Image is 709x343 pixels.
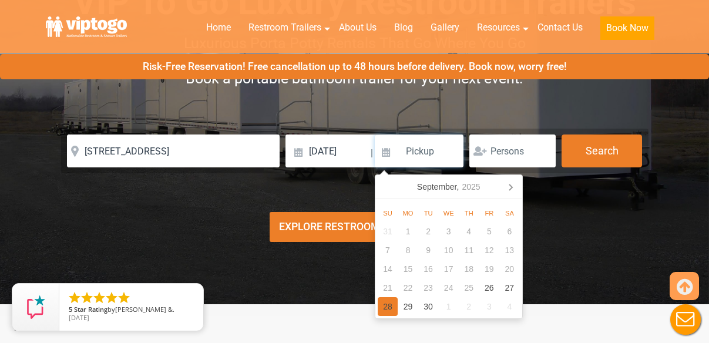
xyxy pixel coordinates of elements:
div: 19 [479,260,500,278]
input: Where do you need your restroom? [67,134,280,167]
div: Tu [418,206,439,220]
div: 26 [479,278,500,297]
div: 7 [378,241,398,260]
div: 21 [378,278,398,297]
a: Blog [385,15,422,41]
div: 17 [438,260,459,278]
button: Live Chat [662,296,709,343]
i: 2025 [462,180,480,194]
div: September, [412,177,485,196]
img: Review Rating [24,295,48,319]
li:  [80,291,94,305]
div: 9 [418,241,439,260]
div: Mo [398,206,418,220]
div: 6 [499,222,520,241]
div: We [438,206,459,220]
div: 28 [378,297,398,316]
input: Persons [469,134,556,167]
a: Home [197,15,240,41]
span: | [371,134,373,172]
div: 16 [418,260,439,278]
li:  [68,291,82,305]
div: 20 [499,260,520,278]
div: 4 [459,222,479,241]
button: Search [562,134,642,167]
div: Th [459,206,479,220]
div: 8 [398,241,418,260]
input: Delivery [285,134,369,167]
div: 15 [398,260,418,278]
li:  [105,291,119,305]
div: 1 [398,222,418,241]
div: 29 [398,297,418,316]
div: 31 [378,222,398,241]
a: Contact Us [529,15,592,41]
div: Fr [479,206,500,220]
div: 24 [438,278,459,297]
span: 5 [69,305,72,314]
span: Star Rating [74,305,107,314]
div: 2 [418,222,439,241]
div: 1 [438,297,459,316]
li:  [117,291,131,305]
div: 4 [499,297,520,316]
div: 13 [499,241,520,260]
div: 10 [438,241,459,260]
div: 3 [479,297,500,316]
div: 18 [459,260,479,278]
input: Pickup [375,134,464,167]
div: 3 [438,222,459,241]
a: Resources [468,15,529,41]
div: 27 [499,278,520,297]
div: 25 [459,278,479,297]
div: 5 [479,222,500,241]
span: [PERSON_NAME] &. [115,305,174,314]
div: 30 [418,297,439,316]
div: 12 [479,241,500,260]
span: by [69,306,194,314]
li:  [92,291,106,305]
span: [DATE] [69,313,89,322]
button: Book Now [600,16,654,40]
div: Explore Restroom Trailers [270,212,440,242]
a: About Us [330,15,385,41]
div: 2 [459,297,479,316]
div: 11 [459,241,479,260]
a: Gallery [422,15,468,41]
div: 22 [398,278,418,297]
div: Su [378,206,398,220]
a: Book Now [592,15,663,47]
div: 23 [418,278,439,297]
div: Sa [499,206,520,220]
div: 14 [378,260,398,278]
a: Restroom Trailers [240,15,330,41]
